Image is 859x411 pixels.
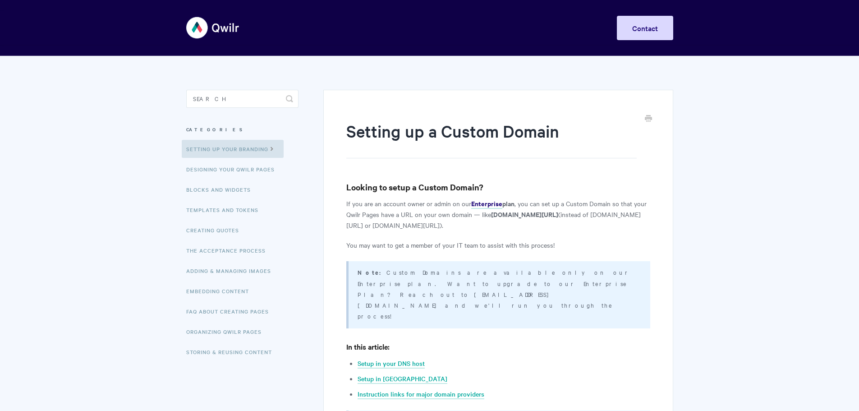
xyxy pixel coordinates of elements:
[502,199,514,208] strong: plan
[182,140,284,158] a: Setting up your Branding
[617,16,673,40] a: Contact
[358,268,386,277] strong: Note:
[346,120,636,158] h1: Setting up a Custom Domain
[346,342,390,351] strong: In this article:
[358,359,425,369] a: Setup in your DNS host
[346,240,650,250] p: You may want to get a member of your IT team to assist with this process!
[358,389,484,399] a: Instruction links for major domain providers
[358,267,639,321] p: Custom Domains are available only on our Enterprise plan. Want to upgrade to our Enterprise Plan?...
[186,90,299,108] input: Search
[645,114,652,124] a: Print this Article
[346,181,650,194] h3: Looking to setup a Custom Domain?
[186,160,281,178] a: Designing Your Qwilr Pages
[186,121,299,138] h3: Categories
[471,199,502,209] a: Enterprise
[346,198,650,231] p: If you are an account owner or admin on our , you can set up a Custom Domain so that your Qwilr P...
[186,302,276,320] a: FAQ About Creating Pages
[491,209,558,219] strong: [DOMAIN_NAME][URL]
[186,11,240,45] img: Qwilr Help Center
[186,221,246,239] a: Creating Quotes
[186,241,272,259] a: The Acceptance Process
[358,374,447,384] a: Setup in [GEOGRAPHIC_DATA]
[186,343,279,361] a: Storing & Reusing Content
[186,323,268,341] a: Organizing Qwilr Pages
[186,262,278,280] a: Adding & Managing Images
[186,180,257,199] a: Blocks and Widgets
[186,282,256,300] a: Embedding Content
[471,199,502,208] strong: Enterprise
[186,201,265,219] a: Templates and Tokens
